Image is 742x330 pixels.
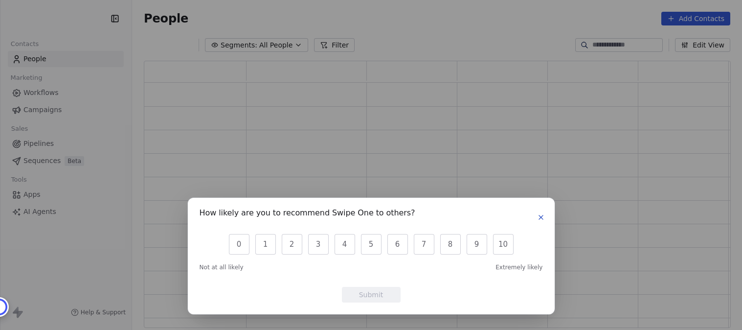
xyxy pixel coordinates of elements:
[495,263,542,271] span: Extremely likely
[308,234,329,255] button: 3
[387,234,408,255] button: 6
[440,234,461,255] button: 8
[361,234,382,255] button: 5
[200,210,415,219] h1: How likely are you to recommend Swipe One to others?
[200,263,244,271] span: Not at all likely
[467,234,487,255] button: 9
[342,287,401,303] button: Submit
[255,234,276,255] button: 1
[229,234,249,255] button: 0
[414,234,434,255] button: 7
[335,234,355,255] button: 4
[282,234,302,255] button: 2
[493,234,514,255] button: 10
